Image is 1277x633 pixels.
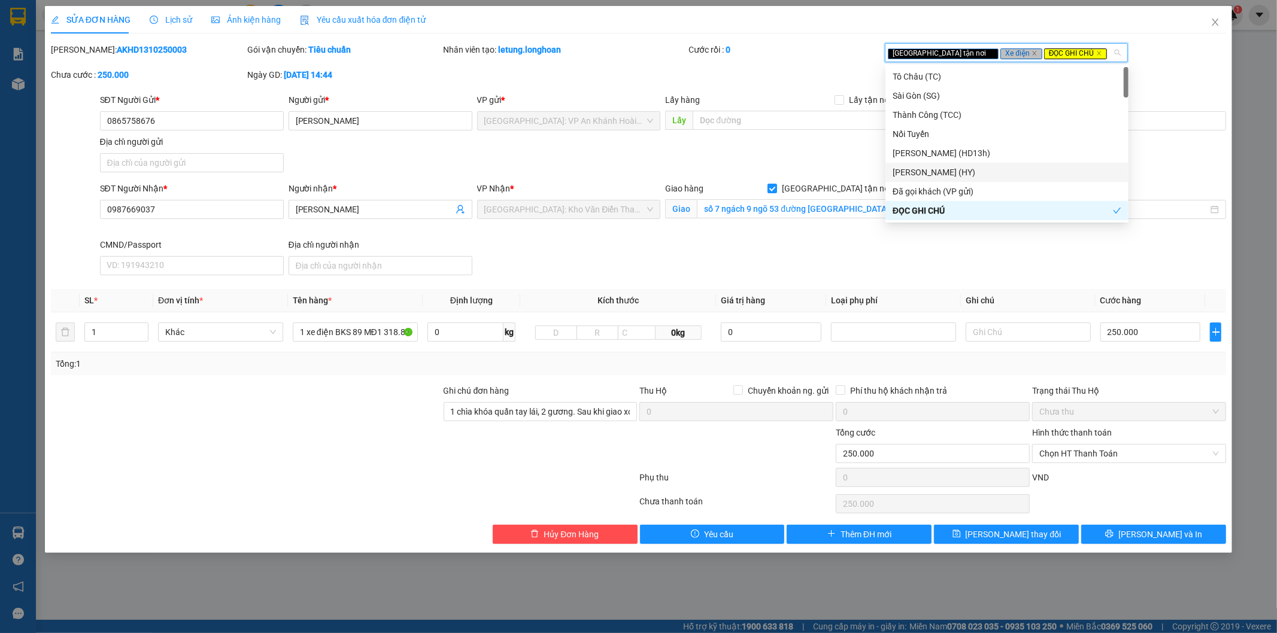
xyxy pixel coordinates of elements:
img: icon [300,16,310,25]
div: Ngày GD: [247,68,441,81]
div: Nối Tuyến [885,124,1129,144]
div: Địa chỉ người nhận [289,238,472,251]
button: save[PERSON_NAME] thay đổi [934,525,1079,544]
span: Tổng cước [836,428,875,437]
div: Đã gọi khách (VP gửi) [893,185,1121,198]
span: Yêu cầu [704,528,733,541]
div: VP gửi [477,93,661,106]
b: 250.000 [98,70,129,80]
input: Dọc đường [693,111,896,130]
th: Ghi chú [961,289,1096,312]
span: plus [827,529,836,539]
div: Địa chỉ người gửi [100,135,284,148]
div: Thành Công (TCC) [885,105,1129,124]
div: Cước rồi : [688,43,882,56]
span: Chưa thu [1039,403,1219,421]
span: close [988,50,994,56]
button: delete [56,322,75,342]
span: [PERSON_NAME] thay đổi [966,528,1061,541]
div: CMND/Passport [100,238,284,251]
input: Giao tận nơi [697,199,896,218]
label: Hình thức thanh toán [1032,428,1112,437]
span: [GEOGRAPHIC_DATA] tận nơi [777,182,896,195]
span: Khác [165,323,276,341]
input: Địa chỉ của người nhận [289,256,472,275]
span: Thêm ĐH mới [841,528,891,541]
b: letung.longhoan [499,45,562,54]
span: Kích thước [597,296,639,305]
div: Gói vận chuyển: [247,43,441,56]
div: Đã gọi khách (VP gửi) [885,182,1129,201]
span: Giao hàng [665,184,703,193]
span: picture [211,16,220,24]
div: ĐỌC GHI CHÚ [893,204,1113,217]
input: R [577,325,618,340]
span: close [1096,50,1102,56]
span: kg [503,322,515,342]
span: SỬA ĐƠN HÀNG [51,15,131,25]
input: D [535,325,577,340]
span: [GEOGRAPHIC_DATA] tận nơi [888,48,999,59]
span: 0kg [656,325,702,340]
span: Phí thu hộ khách nhận trả [845,384,952,397]
input: C [618,325,656,340]
div: [PERSON_NAME] (HD13h) [893,147,1121,160]
div: Nối Tuyến [893,127,1121,141]
span: Đơn vị tính [158,296,203,305]
div: Nhân viên tạo: [444,43,687,56]
span: Ảnh kiện hàng [211,15,281,25]
span: save [953,529,961,539]
div: Tô Châu (TC) [885,67,1129,86]
span: exclamation-circle [691,529,699,539]
input: VD: Bàn, Ghế [293,322,418,342]
input: Ngày giao [1049,203,1208,216]
div: Chưa thanh toán [639,495,835,516]
span: Giao [665,199,697,218]
div: [PERSON_NAME]: [51,43,245,56]
span: Hủy Đơn Hàng [544,528,599,541]
div: ĐỌC GHI CHÚ [885,201,1129,220]
span: Hà Nội: VP An Khánh Hoài Đức [484,112,654,130]
span: ĐỌC GHI CHÚ [1044,48,1107,59]
span: user-add [456,205,465,214]
div: Thành Công (TCC) [893,108,1121,121]
button: printer[PERSON_NAME] và In [1081,525,1226,544]
th: Loại phụ phí [826,289,961,312]
span: [PERSON_NAME] và In [1118,528,1202,541]
span: Lấy hàng [665,95,700,105]
div: [PERSON_NAME] (HY) [893,166,1121,179]
span: Định lượng [450,296,493,305]
button: exclamation-circleYêu cầu [640,525,785,544]
span: printer [1105,529,1114,539]
div: Sài Gòn (SG) [885,86,1129,105]
button: deleteHủy Đơn Hàng [493,525,638,544]
div: Tổng: 1 [56,357,493,370]
div: SĐT Người Gửi [100,93,284,106]
span: Lịch sử [150,15,192,25]
label: Ghi chú đơn hàng [444,386,509,395]
span: Giá trị hàng [721,296,765,305]
b: AKHD1310250003 [117,45,187,54]
span: clock-circle [150,16,158,24]
span: SL [84,296,94,305]
button: plusThêm ĐH mới [787,525,932,544]
span: check [1113,206,1121,215]
div: Phụ thu [639,471,835,492]
button: plus [1210,322,1221,342]
div: SĐT Người Nhận [100,182,284,195]
span: Xe điện [1000,48,1042,59]
span: VP Nhận [477,184,511,193]
input: Ghi Chú [966,322,1091,342]
div: Người nhận [289,182,472,195]
span: Hà Nội: Kho Văn Điển Thanh Trì [484,200,654,218]
span: edit [51,16,59,24]
span: plus [1211,327,1221,337]
span: Cước hàng [1100,296,1142,305]
span: VND [1032,473,1049,482]
div: Người gửi [289,93,472,106]
b: 0 [726,45,730,54]
span: Lấy [665,111,693,130]
span: delete [530,529,539,539]
input: Địa chỉ của người gửi [100,153,284,172]
div: Sài Gòn (SG) [893,89,1121,102]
